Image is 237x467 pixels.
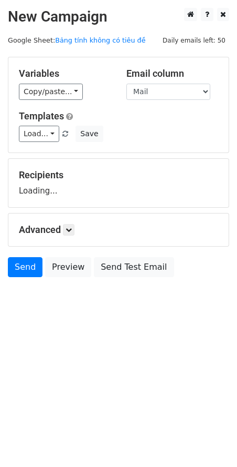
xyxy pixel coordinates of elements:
h5: Email column [126,68,218,79]
h2: New Campaign [8,8,229,26]
a: Load... [19,126,59,142]
a: Send [8,257,42,277]
a: Copy/paste... [19,84,83,100]
a: Bảng tính không có tiêu đề [55,36,145,44]
a: Send Test Email [94,257,174,277]
h5: Recipients [19,169,218,181]
span: Daily emails left: 50 [159,35,229,46]
a: Daily emails left: 50 [159,36,229,44]
a: Preview [45,257,91,277]
div: Loading... [19,169,218,197]
h5: Advanced [19,224,218,236]
button: Save [76,126,103,142]
h5: Variables [19,68,111,79]
small: Google Sheet: [8,36,146,44]
a: Templates [19,110,64,121]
